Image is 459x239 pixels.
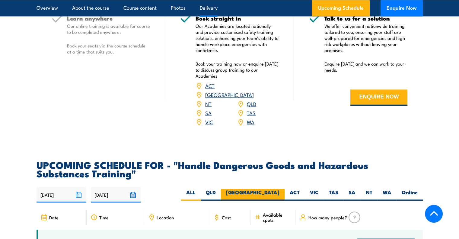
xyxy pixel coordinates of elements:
h5: Talk to us for a solution [324,15,408,21]
p: Book your seats via the course schedule at a time that suits you. [67,43,150,55]
label: TAS [324,189,343,201]
h5: Book straight in [196,15,279,21]
label: ACT [285,189,305,201]
a: ACT [205,82,215,89]
button: ENQUIRE NOW [350,89,407,106]
label: NT [361,189,378,201]
label: VIC [305,189,324,201]
input: To date [91,187,141,202]
span: Cost [222,215,231,220]
span: How many people? [308,215,347,220]
label: WA [378,189,397,201]
span: Time [99,215,109,220]
label: ALL [181,189,201,201]
p: Our Academies are located nationally and provide customised safety training solutions, enhancing ... [196,23,279,53]
p: Book your training now or enquire [DATE] to discuss group training to our Academies [196,61,279,79]
a: QLD [247,100,256,107]
p: We offer convenient nationwide training tailored to you, ensuring your staff are well-prepared fo... [324,23,408,53]
label: Online [397,189,423,201]
span: Available spots [263,212,291,222]
label: QLD [201,189,221,201]
a: VIC [205,118,213,125]
a: SA [205,109,212,116]
p: Our online training is available for course to be completed anywhere. [67,23,150,35]
a: TAS [247,109,256,116]
span: Location [157,215,174,220]
input: From date [37,187,86,202]
p: Enquire [DATE] and we can work to your needs. [324,61,408,73]
a: NT [205,100,212,107]
span: Date [49,215,59,220]
h5: Learn anywhere [67,15,150,21]
a: WA [247,118,254,125]
h2: UPCOMING SCHEDULE FOR - "Handle Dangerous Goods and Hazardous Substances Training" [37,160,423,177]
a: [GEOGRAPHIC_DATA] [205,91,254,98]
label: SA [343,189,361,201]
label: [GEOGRAPHIC_DATA] [221,189,285,201]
